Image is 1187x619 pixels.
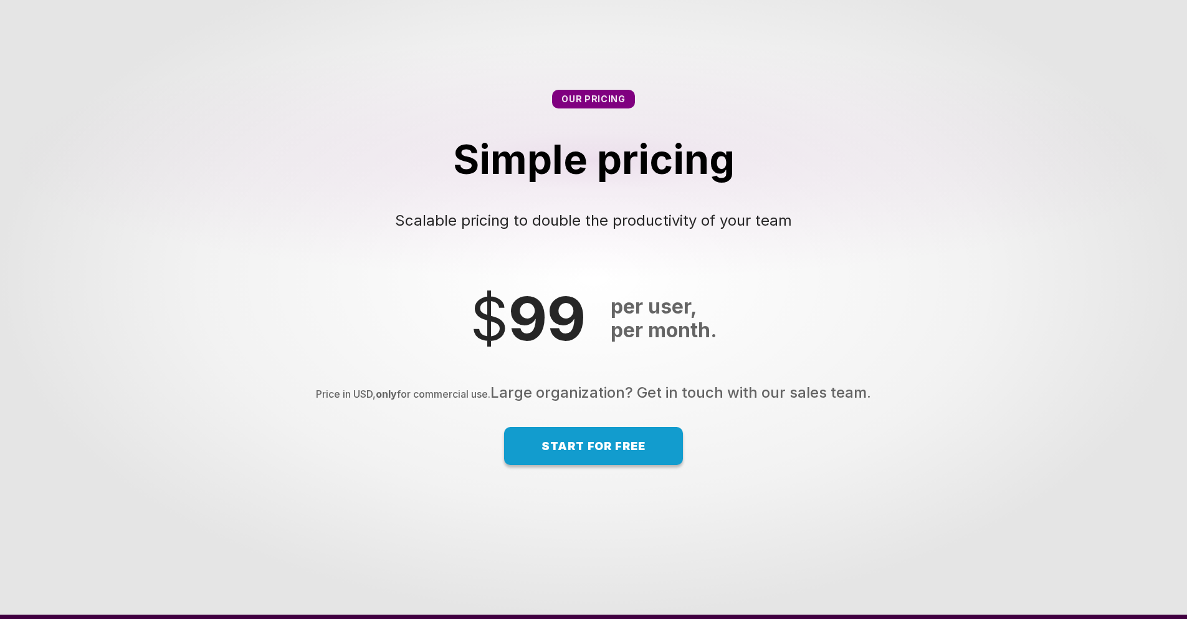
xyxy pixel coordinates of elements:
[508,282,586,355] span: 99
[376,388,397,400] span: only
[561,94,626,104] span: Our pricing
[397,388,490,400] span: for commercial use.
[395,211,792,229] span: Scalable pricing to double the productivity of your team
[504,427,683,466] a: Start for free
[470,282,508,355] span: $
[611,294,717,342] span: per user, per month.
[541,439,646,453] span: Start for free
[453,135,735,183] span: Simple pricing
[490,383,871,401] span: Large organization? Get in touch with our sales team.
[316,388,376,400] span: Price in USD,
